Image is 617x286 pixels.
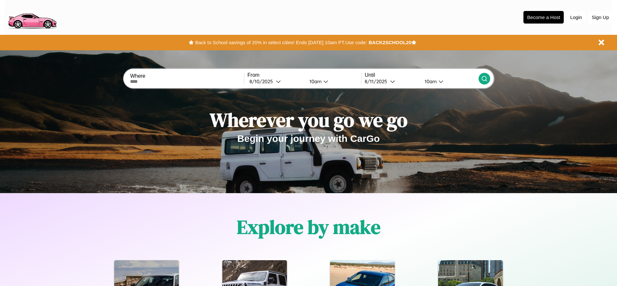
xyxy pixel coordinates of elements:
button: 10am [420,78,478,85]
div: 10am [421,78,439,84]
img: logo [5,3,59,30]
b: BACK2SCHOOL20 [369,40,411,45]
div: 10am [306,78,323,84]
label: Until [365,72,478,78]
button: 10am [304,78,361,85]
label: Where [130,73,244,79]
button: Back to School savings of 20% in select cities! Ends [DATE] 10am PT.Use code: [194,38,369,47]
h1: Explore by make [237,214,380,240]
button: Sign Up [589,11,612,23]
div: 8 / 10 / 2025 [249,78,276,84]
button: Login [567,11,585,23]
button: Become a Host [523,11,564,24]
label: From [248,72,361,78]
div: 8 / 11 / 2025 [365,78,390,84]
button: 8/10/2025 [248,78,304,85]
